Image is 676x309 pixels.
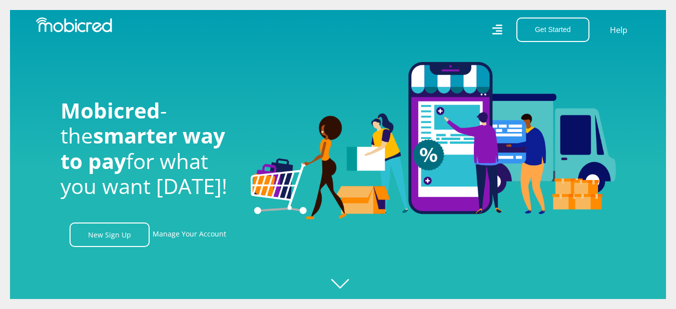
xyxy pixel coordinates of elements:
a: New Sign Up [70,222,150,247]
span: smarter way to pay [61,121,225,174]
a: Manage Your Account [153,222,226,247]
a: Help [609,23,628,36]
button: Get Started [516,17,589,42]
img: Welcome to Mobicred [251,62,616,220]
img: Mobicred [36,17,112,32]
span: Mobicred [61,96,160,124]
h1: - the for what you want [DATE]! [61,98,236,199]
